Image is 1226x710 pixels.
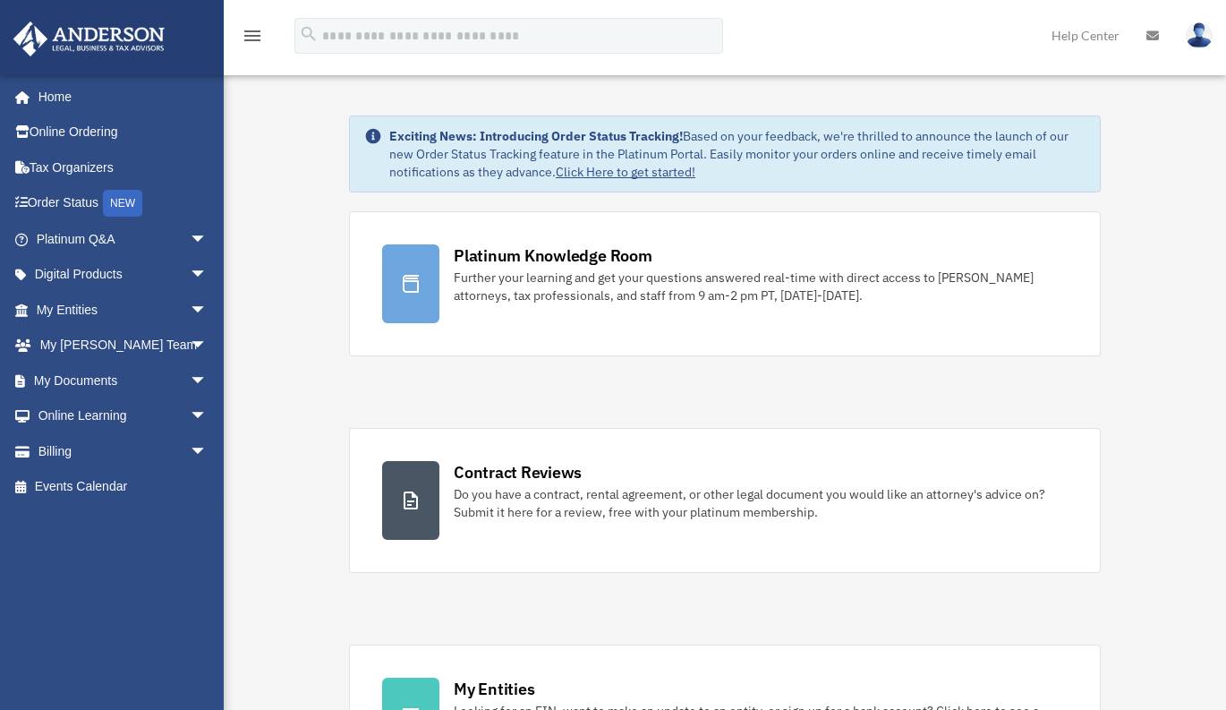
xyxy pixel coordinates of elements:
[454,461,582,483] div: Contract Reviews
[242,25,263,47] i: menu
[13,257,234,293] a: Digital Productsarrow_drop_down
[190,221,226,258] span: arrow_drop_down
[190,363,226,399] span: arrow_drop_down
[13,185,234,222] a: Order StatusNEW
[556,164,695,180] a: Click Here to get started!
[13,292,234,328] a: My Entitiesarrow_drop_down
[1186,22,1213,48] img: User Pic
[349,211,1101,356] a: Platinum Knowledge Room Further your learning and get your questions answered real-time with dire...
[454,269,1068,304] div: Further your learning and get your questions answered real-time with direct access to [PERSON_NAM...
[13,221,234,257] a: Platinum Q&Aarrow_drop_down
[454,678,534,700] div: My Entities
[349,428,1101,573] a: Contract Reviews Do you have a contract, rental agreement, or other legal document you would like...
[190,292,226,329] span: arrow_drop_down
[13,328,234,364] a: My [PERSON_NAME] Teamarrow_drop_down
[389,128,683,144] strong: Exciting News: Introducing Order Status Tracking!
[299,24,319,44] i: search
[103,190,142,217] div: NEW
[13,150,234,185] a: Tax Organizers
[242,31,263,47] a: menu
[13,469,234,505] a: Events Calendar
[190,257,226,294] span: arrow_drop_down
[8,21,170,56] img: Anderson Advisors Platinum Portal
[190,433,226,470] span: arrow_drop_down
[13,79,226,115] a: Home
[13,363,234,398] a: My Documentsarrow_drop_down
[389,127,1086,181] div: Based on your feedback, we're thrilled to announce the launch of our new Order Status Tracking fe...
[454,485,1068,521] div: Do you have a contract, rental agreement, or other legal document you would like an attorney's ad...
[13,398,234,434] a: Online Learningarrow_drop_down
[13,433,234,469] a: Billingarrow_drop_down
[190,328,226,364] span: arrow_drop_down
[454,244,652,267] div: Platinum Knowledge Room
[190,398,226,435] span: arrow_drop_down
[13,115,234,150] a: Online Ordering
